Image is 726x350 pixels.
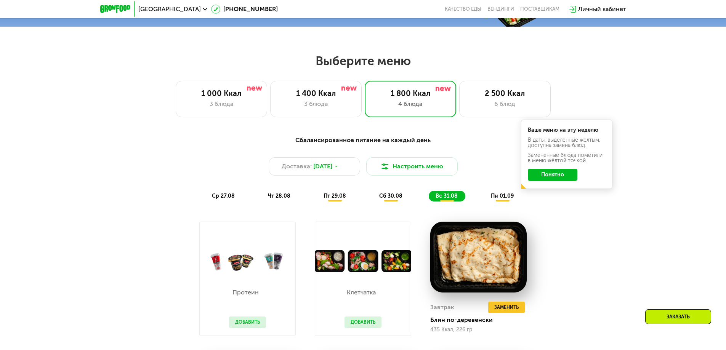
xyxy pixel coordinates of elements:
[467,99,543,109] div: 6 блюд
[528,128,606,133] div: Ваше меню на эту неделю
[436,193,458,199] span: вс 31.08
[313,162,332,171] span: [DATE]
[373,89,448,98] div: 1 800 Ккал
[379,193,402,199] span: сб 30.08
[184,99,259,109] div: 3 блюда
[645,309,711,324] div: Заказать
[430,327,527,333] div: 435 Ккал, 226 гр
[467,89,543,98] div: 2 500 Ккал
[229,316,266,328] button: Добавить
[528,137,606,148] div: В даты, выделенные желтым, доступна замена блюд.
[268,193,290,199] span: чт 28.08
[345,289,378,296] p: Клетчатка
[324,193,346,199] span: пт 29.08
[373,99,448,109] div: 4 блюда
[278,89,354,98] div: 1 400 Ккал
[430,316,533,324] div: Блин по-деревенски
[212,193,235,199] span: ср 27.08
[528,153,606,163] div: Заменённые блюда пометили в меню жёлтой точкой.
[578,5,626,14] div: Личный кабинет
[24,53,702,69] h2: Выберите меню
[430,302,454,313] div: Завтрак
[491,193,514,199] span: пн 01.09
[282,162,312,171] span: Доставка:
[229,289,262,296] p: Протеин
[366,157,458,176] button: Настроить меню
[138,136,589,145] div: Сбалансированное питание на каждый день
[520,6,559,12] div: поставщикам
[488,302,525,313] button: Заменить
[138,6,201,12] span: [GEOGRAPHIC_DATA]
[211,5,278,14] a: [PHONE_NUMBER]
[528,169,577,181] button: Понятно
[445,6,481,12] a: Качество еды
[494,304,519,311] span: Заменить
[184,89,259,98] div: 1 000 Ккал
[345,316,381,328] button: Добавить
[487,6,514,12] a: Вендинги
[278,99,354,109] div: 3 блюда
